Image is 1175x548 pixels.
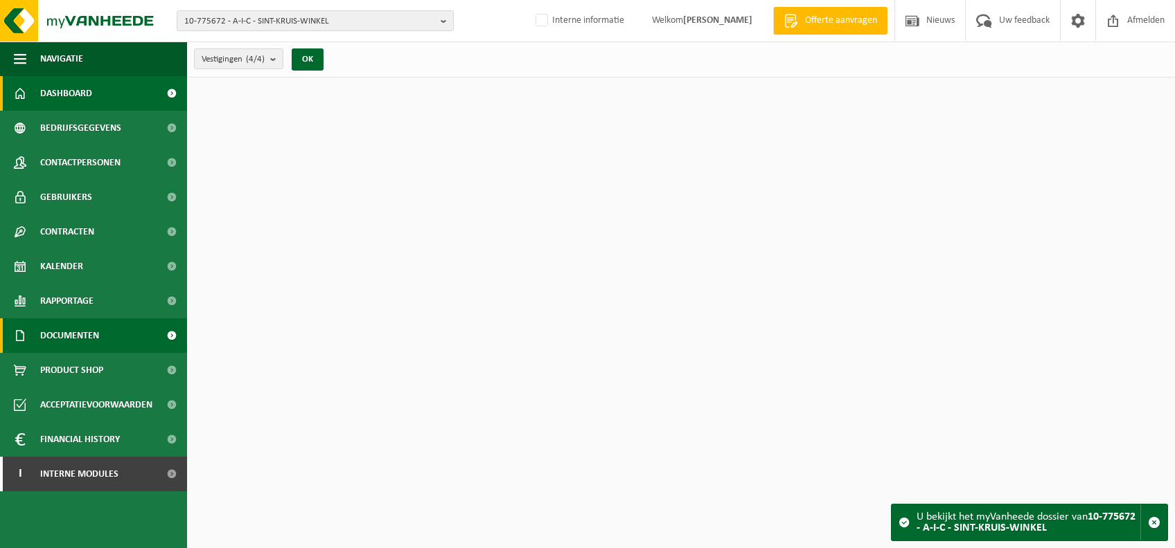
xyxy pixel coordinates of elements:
[40,145,121,180] span: Contactpersonen
[40,284,94,318] span: Rapportage
[202,49,265,70] span: Vestigingen
[40,457,118,491] span: Interne modules
[246,55,265,64] count: (4/4)
[40,387,152,422] span: Acceptatievoorwaarden
[40,42,83,76] span: Navigatie
[917,511,1136,533] strong: 10-775672 - A-I-C - SINT-KRUIS-WINKEL
[533,10,624,31] label: Interne informatie
[40,76,92,111] span: Dashboard
[40,249,83,284] span: Kalender
[802,14,881,28] span: Offerte aanvragen
[40,353,103,387] span: Product Shop
[292,48,324,71] button: OK
[194,48,283,69] button: Vestigingen(4/4)
[177,10,454,31] button: 10-775672 - A-I-C - SINT-KRUIS-WINKEL
[14,457,26,491] span: I
[40,180,92,214] span: Gebruikers
[773,7,887,35] a: Offerte aanvragen
[40,111,121,145] span: Bedrijfsgegevens
[184,11,435,32] span: 10-775672 - A-I-C - SINT-KRUIS-WINKEL
[917,504,1140,540] div: U bekijkt het myVanheede dossier van
[40,318,99,353] span: Documenten
[683,15,752,26] strong: [PERSON_NAME]
[40,422,120,457] span: Financial History
[40,214,94,249] span: Contracten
